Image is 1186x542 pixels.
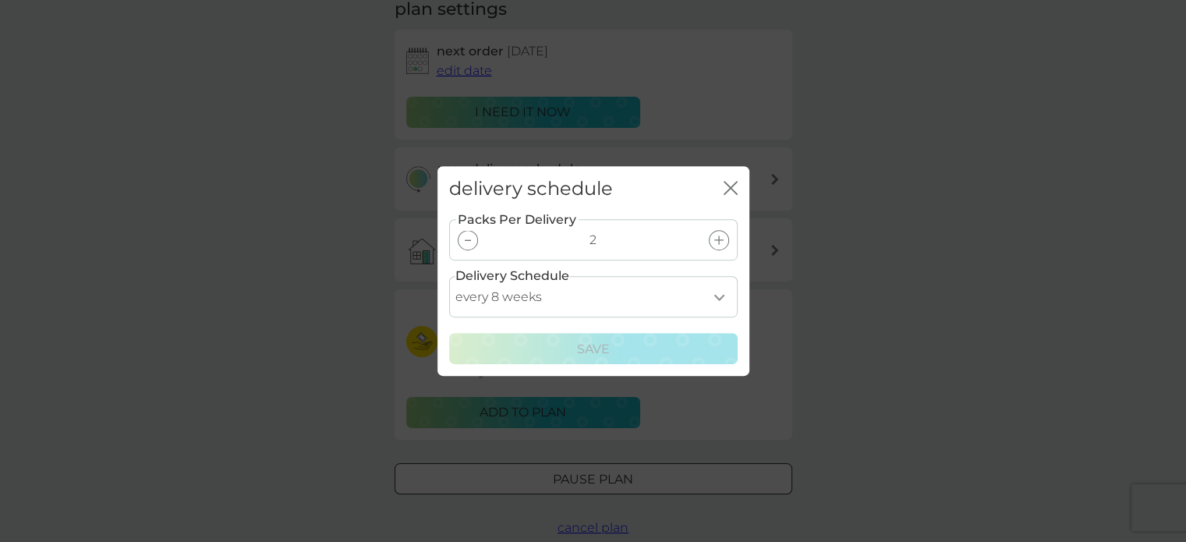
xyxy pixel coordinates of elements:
[455,266,569,286] label: Delivery Schedule
[589,230,597,250] p: 2
[449,178,613,200] h2: delivery schedule
[724,181,738,197] button: close
[456,210,578,230] label: Packs Per Delivery
[577,339,610,360] p: Save
[449,333,738,364] button: Save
